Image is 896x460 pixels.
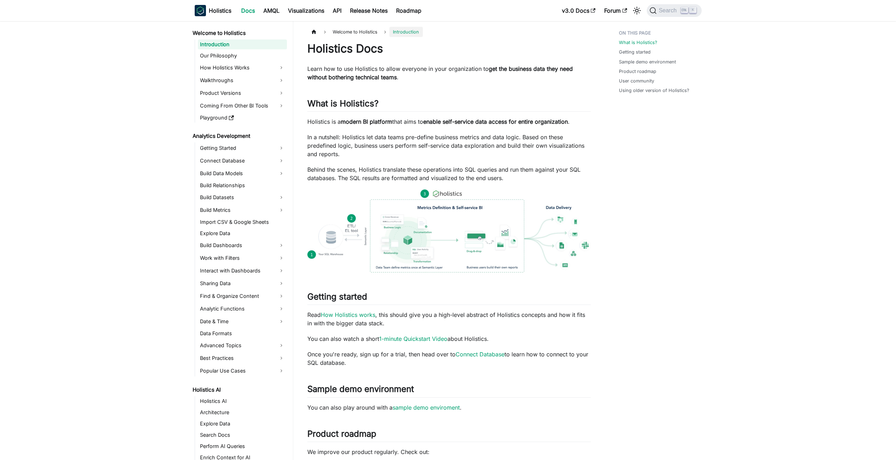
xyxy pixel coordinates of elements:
[307,384,591,397] h2: Sample demo environment
[307,65,591,81] p: Learn how to use Holistics to allow everyone in your organization to .
[195,5,206,16] img: Holistics
[198,340,287,351] a: Advanced Topics
[198,217,287,227] a: Import CSV & Google Sheets
[346,5,392,16] a: Release Notes
[190,131,287,141] a: Analytics Development
[284,5,328,16] a: Visualizations
[198,228,287,238] a: Explore Data
[198,278,287,289] a: Sharing Data
[198,75,287,86] a: Walkthroughs
[600,5,631,16] a: Forum
[307,27,321,37] a: Home page
[619,59,676,65] a: Sample demo environment
[619,49,651,55] a: Getting started
[631,5,643,16] button: Switch between dark and light mode (currently light mode)
[307,350,591,367] p: Once you're ready, sign up for a trial, then head over to to learn how to connect to your SQL dat...
[307,42,591,56] h1: Holistics Docs
[307,117,591,126] p: Holistics is a that aims to .
[198,240,287,251] a: Build Dashboards
[423,118,568,125] strong: enable self-service data access for entire organization
[657,7,681,14] span: Search
[198,100,287,111] a: Coming From Other BI Tools
[389,27,422,37] span: Introduction
[307,448,591,456] p: We improve our product regularly. Check out:
[190,28,287,38] a: Welcome to Holistics
[198,441,287,451] a: Perform AI Queries
[198,329,287,338] a: Data Formats
[619,68,656,75] a: Product roadmap
[198,290,287,302] a: Find & Organize Content
[328,5,346,16] a: API
[198,252,287,264] a: Work with Filters
[619,78,654,84] a: User community
[198,430,287,440] a: Search Docs
[558,5,600,16] a: v3.0 Docs
[307,27,591,37] nav: Breadcrumbs
[619,39,657,46] a: What is Holistics?
[321,311,375,318] a: How Holistics works
[198,155,287,166] a: Connect Database
[307,429,591,442] h2: Product roadmap
[647,4,701,17] button: Search (Ctrl+K)
[307,311,591,327] p: Read , this should give you a high-level abstract of Holistics concepts and how it fits in with t...
[198,142,287,154] a: Getting Started
[198,180,287,190] a: Build Relationships
[392,5,426,16] a: Roadmap
[456,351,505,358] a: Connect Database
[198,352,287,364] a: Best Practices
[198,39,287,49] a: Introduction
[198,407,287,417] a: Architecture
[198,113,287,123] a: Playground
[307,165,591,182] p: Behind the scenes, Holistics translate these operations into SQL queries and run them against you...
[198,192,287,203] a: Build Datasets
[689,7,696,13] kbd: K
[198,365,287,376] a: Popular Use Cases
[307,292,591,305] h2: Getting started
[619,87,689,94] a: Using older version of Holistics?
[307,335,591,343] p: You can also watch a short about Holistics.
[379,335,447,342] a: 1-minute Quickstart Video
[198,316,287,327] a: Date & Time
[329,27,381,37] span: Welcome to Holistics
[190,385,287,395] a: Holistics AI
[198,51,287,61] a: Our Philosophy
[341,118,392,125] strong: modern BI platform
[307,133,591,158] p: In a nutshell: Holistics let data teams pre-define business metrics and data logic. Based on thes...
[198,419,287,429] a: Explore Data
[198,396,287,406] a: Holistics AI
[198,168,287,179] a: Build Data Models
[188,21,293,460] nav: Docs sidebar
[209,6,231,15] b: Holistics
[307,403,591,412] p: You can also play around with a .
[259,5,284,16] a: AMQL
[307,98,591,112] h2: What is Holistics?
[198,265,287,276] a: Interact with Dashboards
[198,87,287,99] a: Product Versions
[198,62,287,73] a: How Holistics Works
[198,204,287,216] a: Build Metrics
[393,404,460,411] a: sample demo enviroment
[195,5,231,16] a: HolisticsHolistics
[198,303,287,314] a: Analytic Functions
[307,189,591,272] img: How Holistics fits in your Data Stack
[237,5,259,16] a: Docs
